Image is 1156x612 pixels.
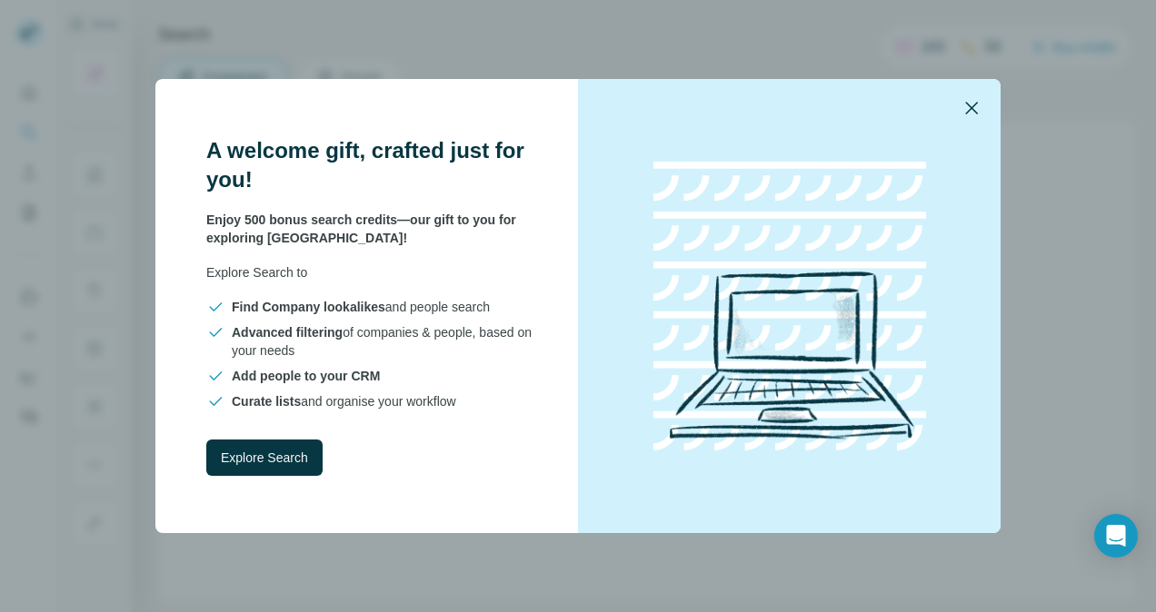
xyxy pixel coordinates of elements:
[626,143,953,469] img: laptop
[1094,514,1138,558] div: Open Intercom Messenger
[232,394,301,409] span: Curate lists
[206,136,534,194] h3: A welcome gift, crafted just for you!
[232,323,534,360] span: of companies & people, based on your needs
[232,300,385,314] span: Find Company lookalikes
[206,263,534,281] p: Explore Search to
[232,392,456,410] span: and organise your workflow
[232,298,490,316] span: and people search
[206,439,323,476] button: Explore Search
[232,369,380,383] span: Add people to your CRM
[206,211,534,247] p: Enjoy 500 bonus search credits—our gift to you for exploring [GEOGRAPHIC_DATA]!
[232,325,343,340] span: Advanced filtering
[221,449,308,467] span: Explore Search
